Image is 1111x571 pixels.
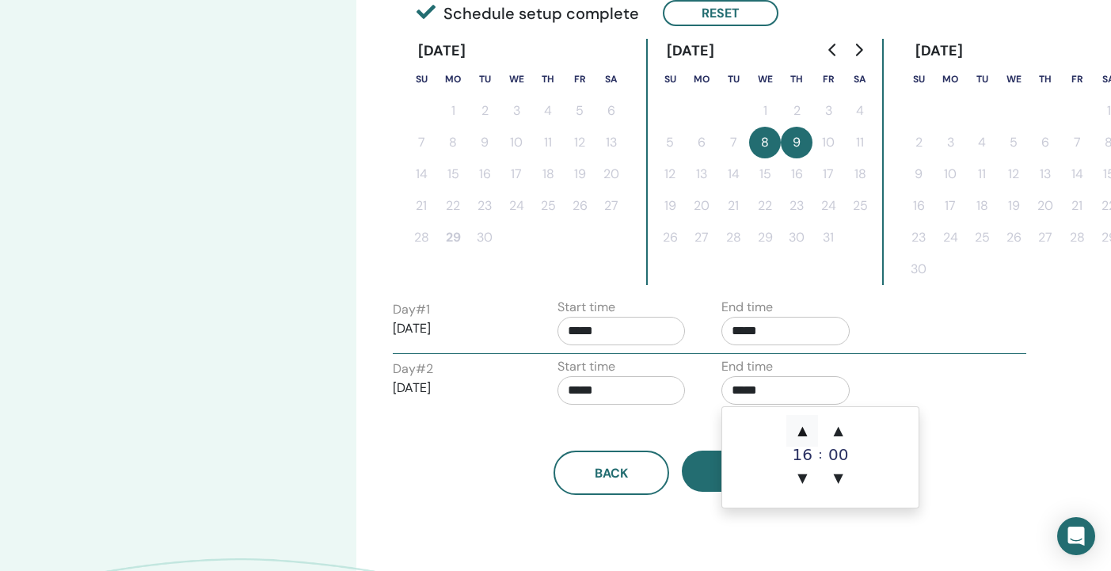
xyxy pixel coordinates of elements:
th: Tuesday [469,63,500,95]
th: Tuesday [717,63,749,95]
label: End time [721,357,773,376]
button: 4 [532,95,564,127]
th: Thursday [781,63,812,95]
label: Day # 2 [393,360,433,379]
button: 1 [437,95,469,127]
span: ▼ [823,463,854,494]
button: 27 [1029,222,1061,253]
button: 15 [437,158,469,190]
button: 7 [1061,127,1093,158]
th: Saturday [595,63,627,95]
button: 25 [844,190,876,222]
th: Friday [1061,63,1093,95]
button: 26 [654,222,686,253]
button: 20 [686,190,717,222]
th: Wednesday [998,63,1029,95]
button: 6 [1029,127,1061,158]
th: Friday [812,63,844,95]
button: 17 [812,158,844,190]
button: 22 [749,190,781,222]
span: ▲ [786,415,818,447]
button: 3 [500,95,532,127]
button: 15 [749,158,781,190]
button: 30 [469,222,500,253]
div: 16 [786,447,818,463]
button: 3 [934,127,966,158]
th: Thursday [1029,63,1061,95]
button: 22 [437,190,469,222]
button: 24 [934,222,966,253]
button: 16 [469,158,500,190]
button: 18 [844,158,876,190]
button: 2 [781,95,812,127]
th: Thursday [532,63,564,95]
div: [DATE] [654,39,728,63]
th: Saturday [844,63,876,95]
button: 12 [998,158,1029,190]
button: 12 [654,158,686,190]
button: 30 [903,253,934,285]
button: 17 [500,158,532,190]
span: ▲ [823,415,854,447]
button: 28 [717,222,749,253]
th: Monday [934,63,966,95]
button: 18 [532,158,564,190]
button: 18 [966,190,998,222]
button: 28 [1061,222,1093,253]
button: 12 [564,127,595,158]
label: Start time [557,298,615,317]
button: 11 [532,127,564,158]
button: 14 [405,158,437,190]
button: 24 [812,190,844,222]
button: 10 [500,127,532,158]
button: 17 [934,190,966,222]
button: 20 [595,158,627,190]
th: Sunday [405,63,437,95]
button: 9 [781,127,812,158]
button: 8 [749,127,781,158]
button: 6 [686,127,717,158]
button: 26 [998,222,1029,253]
button: 27 [595,190,627,222]
button: 9 [903,158,934,190]
button: 13 [1029,158,1061,190]
button: 2 [903,127,934,158]
button: 10 [812,127,844,158]
button: 13 [595,127,627,158]
button: 5 [654,127,686,158]
button: 19 [998,190,1029,222]
button: 11 [966,158,998,190]
button: 10 [934,158,966,190]
label: Day # 1 [393,300,430,319]
button: 13 [686,158,717,190]
p: [DATE] [393,379,521,398]
button: 23 [469,190,500,222]
button: 28 [405,222,437,253]
button: 7 [717,127,749,158]
button: 5 [564,95,595,127]
button: 24 [500,190,532,222]
button: 23 [903,222,934,253]
span: Back [595,465,628,482]
button: 27 [686,222,717,253]
button: 3 [812,95,844,127]
button: 26 [564,190,595,222]
span: Schedule setup complete [417,2,639,25]
button: 9 [469,127,500,158]
th: Sunday [654,63,686,95]
button: 16 [903,190,934,222]
button: 31 [812,222,844,253]
button: 25 [966,222,998,253]
button: 2 [469,95,500,127]
button: 29 [749,222,781,253]
th: Tuesday [966,63,998,95]
button: 14 [717,158,749,190]
button: 21 [405,190,437,222]
button: 5 [998,127,1029,158]
div: Open Intercom Messenger [1057,517,1095,555]
button: Next [682,451,797,492]
button: 30 [781,222,812,253]
th: Sunday [903,63,934,95]
button: 7 [405,127,437,158]
button: 20 [1029,190,1061,222]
